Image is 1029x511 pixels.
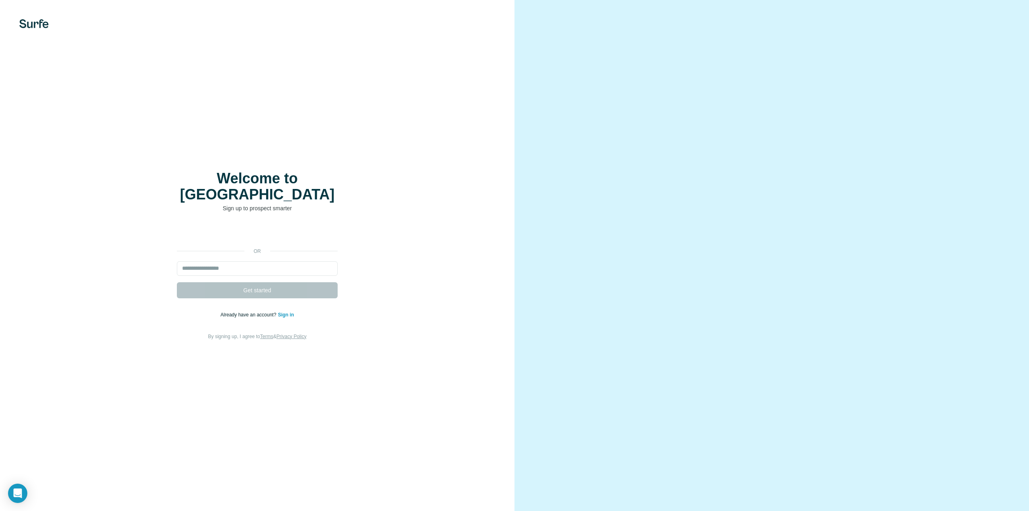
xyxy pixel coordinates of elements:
[260,334,273,339] a: Terms
[173,224,342,242] iframe: Knap til Log ind med Google
[19,19,49,28] img: Surfe's logo
[177,170,338,203] h1: Welcome to [GEOGRAPHIC_DATA]
[8,484,27,503] div: Open Intercom Messenger
[208,334,307,339] span: By signing up, I agree to &
[177,204,338,212] p: Sign up to prospect smarter
[278,312,294,318] a: Sign in
[221,312,278,318] span: Already have an account?
[277,334,307,339] a: Privacy Policy
[244,248,270,255] p: or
